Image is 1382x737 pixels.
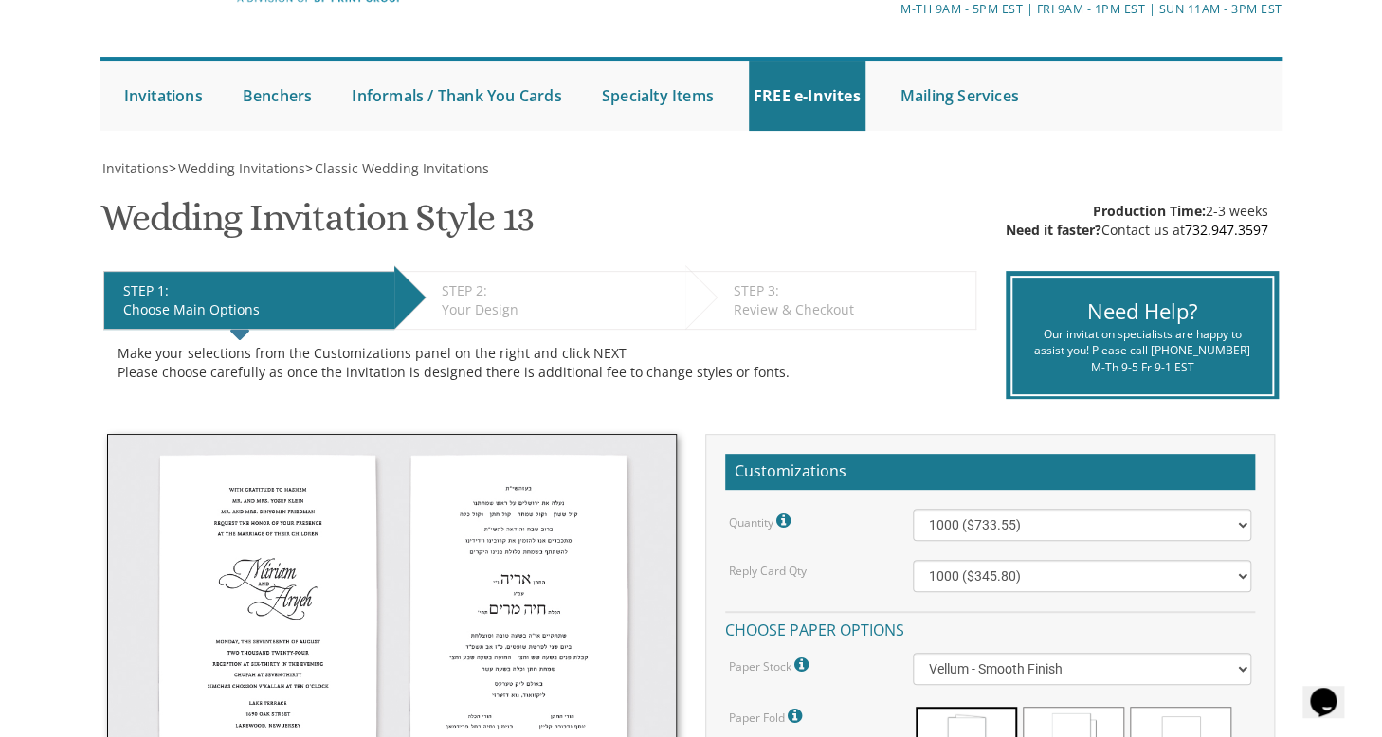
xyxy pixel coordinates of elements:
h2: Customizations [725,454,1255,490]
a: Benchers [238,61,318,131]
div: STEP 2: [442,281,676,300]
a: Classic Wedding Invitations [313,159,489,177]
span: > [305,159,489,177]
label: Quantity [729,509,795,533]
div: 2-3 weeks Contact us at [1006,202,1268,240]
span: Invitations [102,159,169,177]
span: Classic Wedding Invitations [315,159,489,177]
a: FREE e-Invites [749,61,865,131]
a: Invitations [119,61,208,131]
div: Your Design [442,300,676,319]
a: Specialty Items [597,61,718,131]
div: STEP 3: [733,281,966,300]
div: Our invitation specialists are happy to assist you! Please call [PHONE_NUMBER] M-Th 9-5 Fr 9-1 EST [1027,326,1257,374]
h1: Wedding Invitation Style 13 [100,197,535,253]
a: Wedding Invitations [176,159,305,177]
div: STEP 1: [123,281,385,300]
a: Informals / Thank You Cards [347,61,566,131]
a: 732.947.3597 [1185,221,1268,239]
span: Wedding Invitations [178,159,305,177]
h4: Choose paper options [725,611,1255,644]
div: Make your selections from the Customizations panel on the right and click NEXT Please choose care... [118,344,962,382]
span: Need it faster? [1006,221,1101,239]
a: Invitations [100,159,169,177]
span: > [169,159,305,177]
div: Need Help? [1027,297,1257,326]
label: Reply Card Qty [729,563,807,579]
label: Paper Fold [729,704,807,728]
span: Production Time: [1093,202,1206,220]
div: Review & Checkout [733,300,966,319]
div: Choose Main Options [123,300,385,319]
iframe: chat widget [1302,661,1363,718]
a: Mailing Services [896,61,1024,131]
label: Paper Stock [729,653,813,677]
